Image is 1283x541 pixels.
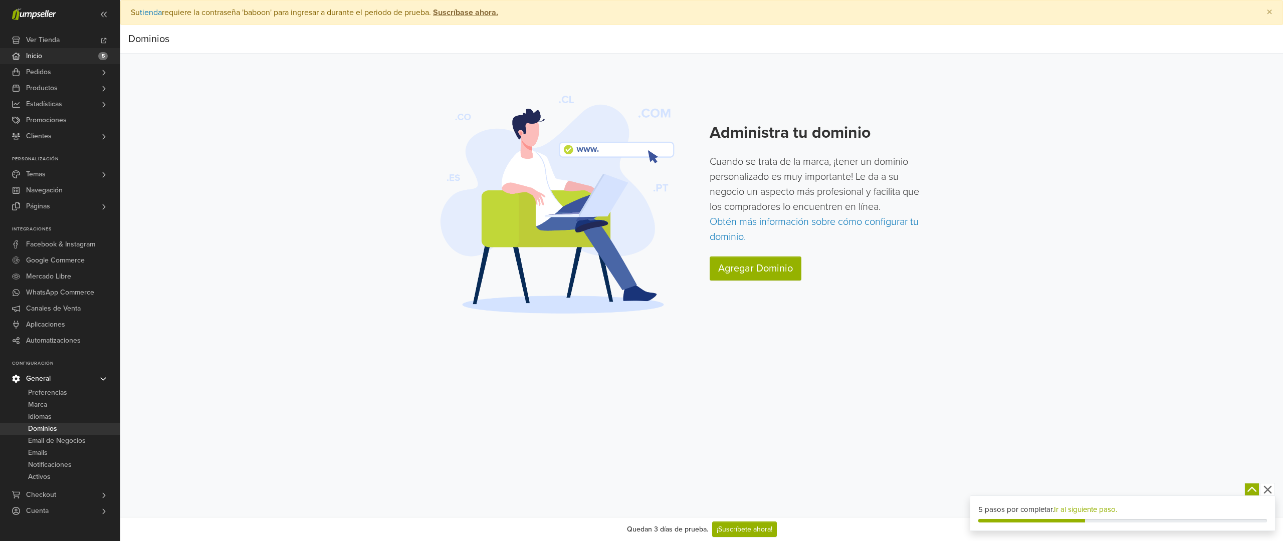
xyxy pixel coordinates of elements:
[26,268,71,285] span: Mercado Libre
[431,8,498,18] a: Suscríbase ahora.
[26,166,46,182] span: Temas
[433,8,498,18] strong: Suscríbase ahora.
[26,487,56,503] span: Checkout
[26,317,65,333] span: Aplicaciones
[28,387,67,399] span: Preferencias
[627,524,708,534] div: Quedan 3 días de prueba.
[28,459,72,471] span: Notificaciones
[28,471,51,483] span: Activos
[28,447,48,459] span: Emails
[710,216,919,243] a: Obtén más información sobre cómo configurar tu dominio.
[26,64,51,80] span: Pedidos
[128,29,169,49] div: Dominios
[12,156,120,162] p: Personalización
[978,504,1267,515] div: 5 pasos por completar.
[12,226,120,232] p: Integraciones
[28,435,86,447] span: Email de Negocios
[26,182,63,198] span: Navegación
[1266,5,1272,20] span: ×
[26,198,50,214] span: Páginas
[26,112,67,128] span: Promociones
[26,333,81,349] span: Automatizaciones
[12,361,120,367] p: Configuración
[26,301,81,317] span: Canales de Venta
[710,154,932,244] p: Cuando se trata de la marca, ¡tener un dominio personalizado es muy importante! Le da a su negoci...
[26,236,95,252] span: Facebook & Instagram
[710,123,932,142] h2: Administra tu dominio
[26,80,58,96] span: Productos
[26,503,49,519] span: Cuenta
[712,521,777,537] a: ¡Suscríbete ahora!
[26,371,51,387] span: General
[28,411,52,423] span: Idiomas
[26,48,42,64] span: Inicio
[26,32,60,48] span: Ver Tienda
[98,52,108,60] span: 5
[140,8,162,18] a: tienda
[26,128,52,144] span: Clientes
[26,285,94,301] span: WhatsApp Commerce
[440,90,678,318] img: Product
[710,256,801,281] a: Agregar Dominio
[1054,505,1117,514] a: Ir al siguiente paso.
[28,423,57,435] span: Dominios
[28,399,47,411] span: Marca
[26,252,85,268] span: Google Commerce
[1256,1,1282,25] button: Close
[26,96,62,112] span: Estadísticas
